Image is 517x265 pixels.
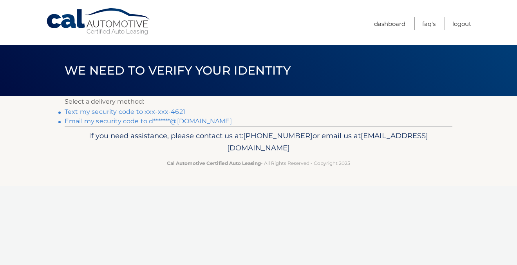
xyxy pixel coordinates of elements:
[70,159,447,167] p: - All Rights Reserved - Copyright 2025
[422,17,436,30] a: FAQ's
[70,130,447,155] p: If you need assistance, please contact us at: or email us at
[452,17,471,30] a: Logout
[65,96,452,107] p: Select a delivery method:
[167,160,261,166] strong: Cal Automotive Certified Auto Leasing
[243,131,313,140] span: [PHONE_NUMBER]
[65,108,185,115] a: Text my security code to xxx-xxx-4621
[374,17,405,30] a: Dashboard
[65,63,291,78] span: We need to verify your identity
[46,8,152,36] a: Cal Automotive
[65,117,232,125] a: Email my security code to d*******@[DOMAIN_NAME]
